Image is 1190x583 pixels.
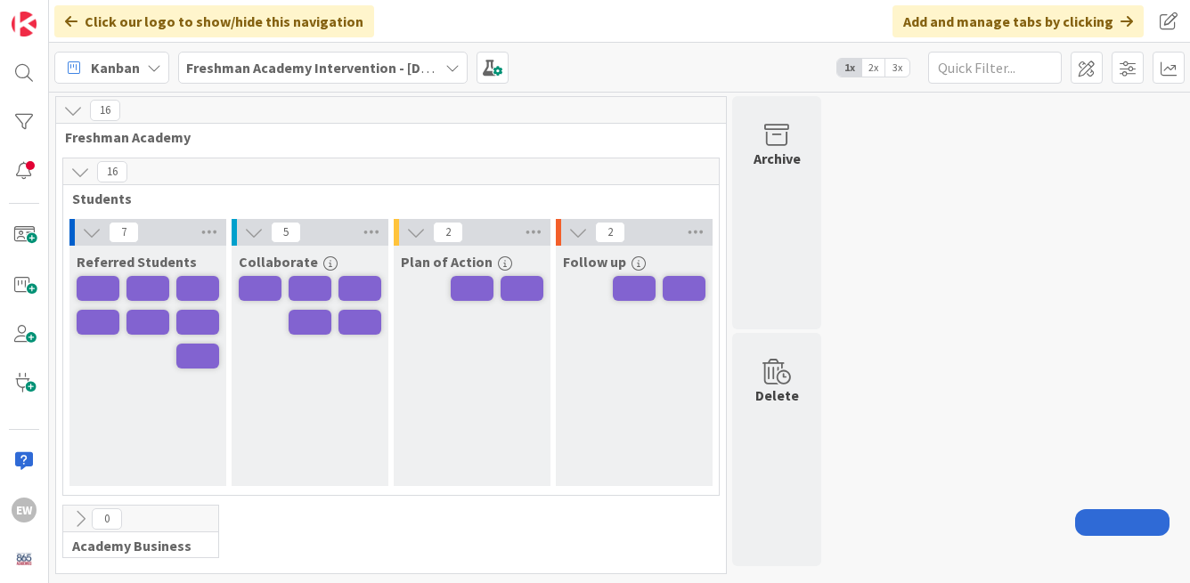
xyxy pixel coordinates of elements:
span: Collaborate [239,253,318,271]
span: 16 [97,161,127,182]
div: Click our logo to show/hide this navigation [54,5,374,37]
span: Follow up [563,253,626,271]
span: 1x [837,59,861,77]
span: Freshman Academy [65,128,704,146]
span: 0 [92,508,122,530]
span: Referred Students [77,253,197,271]
span: 2 [433,222,463,243]
span: Students [72,190,697,207]
span: Plan of Action [401,253,493,271]
div: Delete [755,385,799,406]
div: Add and manage tabs by clicking [892,5,1144,37]
span: 5 [271,222,301,243]
span: Kanban [91,57,140,78]
img: avatar [12,547,37,571]
span: Academy Business [72,537,196,555]
span: 7 [109,222,139,243]
span: 2x [861,59,885,77]
span: 16 [90,100,120,121]
b: Freshman Academy Intervention - [DATE]-[DATE] [186,59,496,77]
span: 2 [595,222,625,243]
input: Quick Filter... [928,52,1062,84]
img: Visit kanbanzone.com [12,12,37,36]
div: EW [12,498,37,522]
span: 3x [885,59,909,77]
div: Archive [754,148,801,169]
